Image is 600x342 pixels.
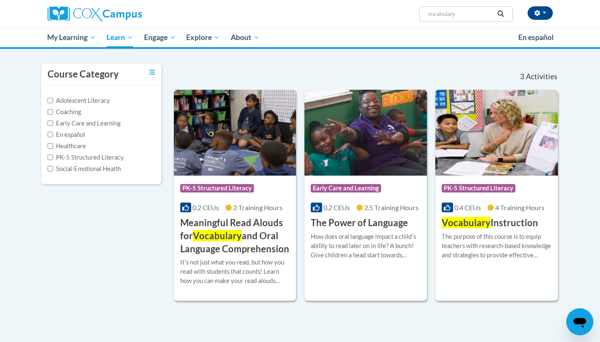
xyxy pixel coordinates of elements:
[323,203,350,211] span: 0.2 CEUs
[48,6,208,21] a: Cox Campus
[48,153,124,162] label: PK-5 Structured Literacy
[149,68,155,77] a: Toggle collapse
[48,142,86,151] label: Healthcare
[48,155,53,160] input: Checkbox for Options
[526,72,557,81] span: Activities
[174,90,296,176] img: Course Logo
[442,216,538,230] h3: Instruction
[518,33,554,42] span: En español
[144,32,176,43] span: Engage
[495,203,544,211] span: 4 Training Hours
[48,143,53,149] input: Checkbox for Options
[48,107,81,117] label: Coaching
[101,28,139,47] a: Learn
[442,217,491,228] span: Vocabulary
[48,109,53,115] input: Checkbox for Options
[454,203,481,211] span: 0.4 CEUs
[528,6,553,20] button: Account Settings
[435,90,558,176] img: Course Logo
[364,203,419,211] span: 2.5 Training Hours
[304,90,427,301] a: Course LogoEarly Care and Learning0.2 CEUs2.5 Training Hours The Power of LanguageHow does oral l...
[193,230,242,241] span: Vocabulary
[35,28,565,47] div: Main menu
[513,29,559,46] a: En español
[442,184,515,192] span: PK-5 Structured Literacy
[311,232,421,260] div: How does oral language impact a childʹs ability to read later on in life? A bunch! Give children ...
[107,32,133,43] span: Learn
[174,90,296,301] a: Course LogoPK-5 Structured Literacy0.2 CEUs2 Training Hours Meaningful Read Alouds forVocabularya...
[180,184,254,192] span: PK-5 Structured Literacy
[48,98,53,103] input: Checkbox for Options
[231,32,259,43] span: About
[225,28,265,47] a: About
[48,96,110,105] label: Adolescent Literacy
[181,28,225,47] a: Explore
[48,120,53,126] input: Checkbox for Options
[311,216,408,230] h3: The Power of Language
[42,28,101,47] a: My Learning
[180,216,290,255] h3: Meaningful Read Alouds for and Oral Language Comprehension
[520,72,524,81] span: 3
[48,132,53,137] input: Checkbox for Options
[304,90,427,176] img: Course Logo
[48,68,119,81] h3: Course Category
[233,203,283,211] span: 2 Training Hours
[442,232,552,260] div: The purpose of this course is to equip teachers with research-based knowledge and strategies to p...
[48,164,121,174] label: Social-Emotional Health
[180,258,290,286] div: Itʹs not just what you read, but how you read with students that counts! Learn how you can make y...
[48,6,142,21] img: Cox Campus
[311,184,381,192] span: Early Care and Learning
[48,166,53,171] input: Checkbox for Options
[192,203,219,211] span: 0.2 CEUs
[47,32,96,43] span: My Learning
[435,90,558,301] a: Course LogoPK-5 Structured Literacy0.4 CEUs4 Training Hours VocabularyInstructionThe purpose of t...
[139,28,181,47] a: Engage
[48,119,120,128] label: Early Care and Learning
[566,308,593,335] iframe: Button to launch messaging window
[186,32,220,43] span: Explore
[427,9,494,19] input: Search Courses
[48,130,85,139] label: En español
[494,9,507,19] button: Search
